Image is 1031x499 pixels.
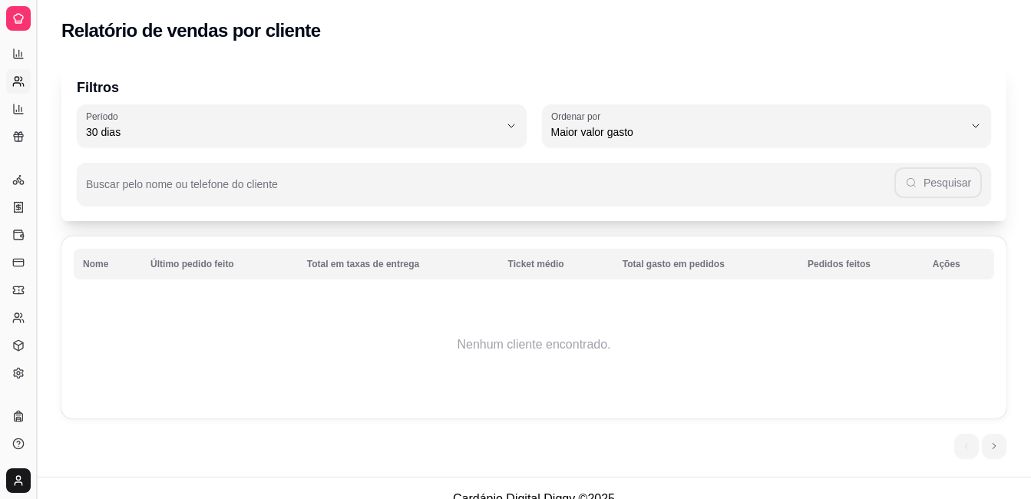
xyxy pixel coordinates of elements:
[613,249,798,279] th: Total gasto em pedidos
[542,104,992,147] button: Ordenar porMaior valor gasto
[77,77,991,98] p: Filtros
[298,249,499,279] th: Total em taxas de entrega
[61,18,321,43] h2: Relatório de vendas por cliente
[77,104,527,147] button: Período30 dias
[947,426,1014,466] nav: pagination navigation
[982,434,1006,458] li: next page button
[86,124,499,140] span: 30 dias
[924,249,994,279] th: Ações
[74,249,141,279] th: Nome
[86,183,894,198] input: Buscar pelo nome ou telefone do cliente
[499,249,613,279] th: Ticket médio
[798,249,924,279] th: Pedidos feitos
[74,283,994,406] td: Nenhum cliente encontrado.
[141,249,298,279] th: Último pedido feito
[86,110,123,123] label: Período
[551,110,606,123] label: Ordenar por
[551,124,964,140] span: Maior valor gasto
